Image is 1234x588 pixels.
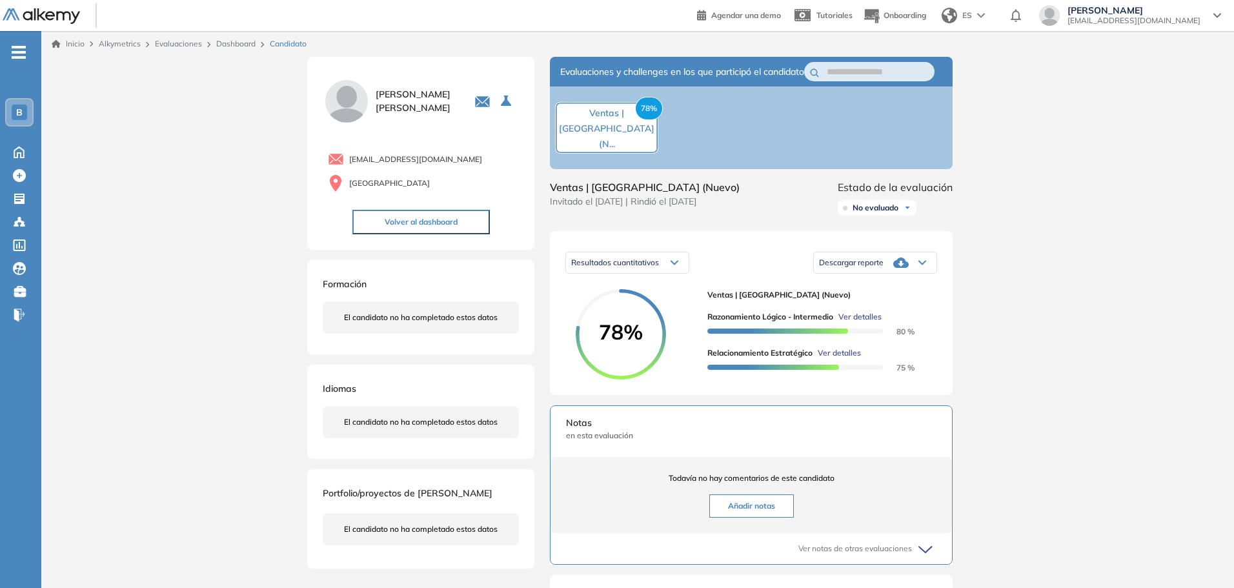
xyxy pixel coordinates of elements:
span: Invitado el [DATE] | Rindió el [DATE] [550,195,740,208]
button: Seleccione la evaluación activa [496,90,519,113]
button: Onboarding [863,2,926,30]
span: Ver detalles [818,347,861,359]
img: Logo [3,8,80,25]
img: PROFILE_MENU_LOGO_USER [323,77,370,125]
a: Dashboard [216,39,256,48]
span: Estado de la evaluación [838,179,953,195]
span: Ver notas de otras evaluaciones [798,543,912,554]
span: B [16,107,23,117]
span: Resultados cuantitativos [571,258,659,267]
span: [PERSON_NAME] [1067,5,1200,15]
span: Ventas | [GEOGRAPHIC_DATA] (Nuevo) [707,289,927,301]
span: ES [962,10,972,21]
span: Ventas | [GEOGRAPHIC_DATA] (Nuevo) [550,179,740,195]
span: [GEOGRAPHIC_DATA] [349,177,430,189]
span: [PERSON_NAME] [PERSON_NAME] [376,88,459,115]
button: Ver detalles [833,311,882,323]
span: Descargar reporte [819,258,884,268]
span: Evaluaciones y challenges en los que participó el candidato [560,65,804,79]
span: Ver detalles [838,311,882,323]
span: Tutoriales [816,10,853,20]
span: Agendar una demo [711,10,781,20]
span: Ventas | [GEOGRAPHIC_DATA] (N... [559,107,654,150]
i: - [12,51,26,54]
button: Añadir notas [709,494,794,518]
span: 80 % [881,327,915,336]
span: Onboarding [884,10,926,20]
img: world [942,8,957,23]
span: Todavía no hay comentarios de este candidato [566,472,936,484]
span: Portfolio/proyectos de [PERSON_NAME] [323,487,492,499]
span: Relacionamiento Estratégico [707,347,813,359]
span: Formación [323,278,367,290]
span: Alkymetrics [99,39,141,48]
a: Agendar una demo [697,6,781,22]
span: El candidato no ha completado estos datos [344,523,498,535]
span: 78% [576,321,666,342]
a: Evaluaciones [155,39,202,48]
span: El candidato no ha completado estos datos [344,312,498,323]
span: 75 % [881,363,915,372]
span: Candidato [270,38,307,50]
span: [EMAIL_ADDRESS][DOMAIN_NAME] [349,154,482,165]
span: Notas [566,416,936,430]
img: Ícono de flecha [904,204,911,212]
img: arrow [977,13,985,18]
span: en esta evaluación [566,430,936,441]
span: Idiomas [323,383,356,394]
span: [EMAIL_ADDRESS][DOMAIN_NAME] [1067,15,1200,26]
span: Razonamiento Lógico - Intermedio [707,311,833,323]
button: Ver detalles [813,347,861,359]
span: El candidato no ha completado estos datos [344,416,498,428]
span: 78% [635,97,663,120]
span: No evaluado [853,203,898,213]
button: Volver al dashboard [352,210,490,234]
a: Inicio [52,38,85,50]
